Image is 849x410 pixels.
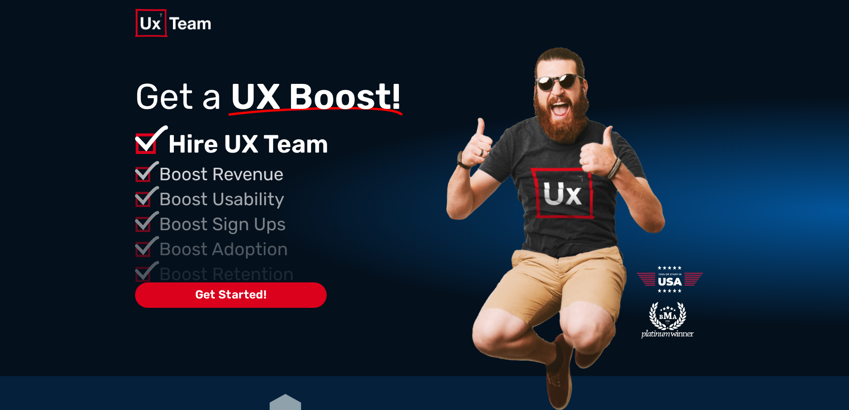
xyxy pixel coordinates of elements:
[135,282,327,308] span: Get Started!
[159,236,441,263] p: Boost Adoption
[230,82,401,111] span: UX Boost!
[168,125,441,163] p: Hire UX Team
[159,261,441,288] p: Boost Retention
[159,161,441,188] p: Boost Revenue
[135,75,221,118] span: Get a
[159,186,441,213] p: Boost Usability
[159,211,441,238] p: Boost Sign Ups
